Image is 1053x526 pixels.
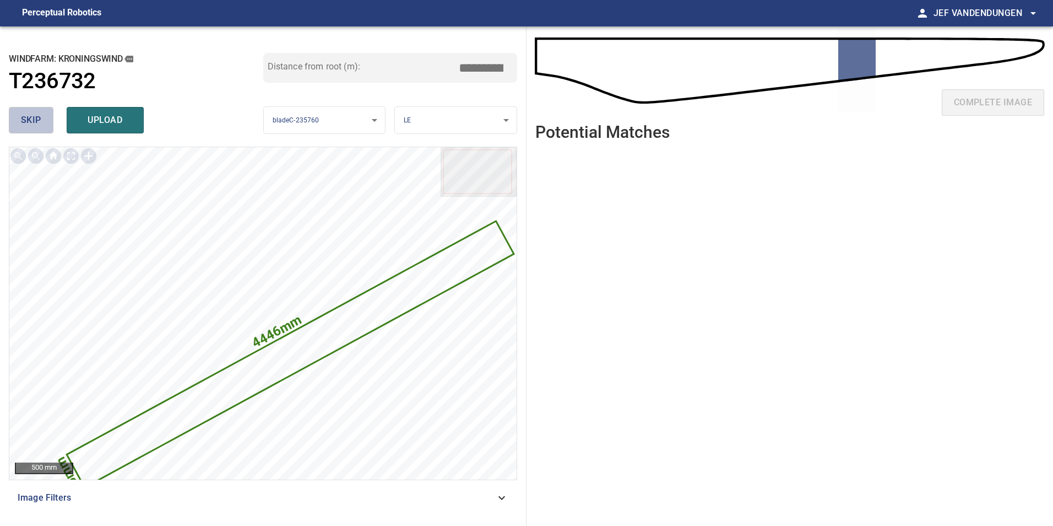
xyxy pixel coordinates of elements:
[79,112,132,128] span: upload
[264,106,386,135] div: bladeC-235760
[9,485,517,511] div: Image Filters
[45,147,62,165] img: Go home
[9,53,263,65] h2: windfarm: Kroningswind
[67,107,144,133] button: upload
[1027,7,1040,20] span: arrow_drop_down
[249,312,303,351] text: 4446mm
[123,53,135,65] button: copy message details
[27,147,45,165] img: Zoom out
[395,106,517,135] div: LE
[80,147,97,165] img: Toggle selection
[273,116,319,124] span: bladeC-235760
[535,123,670,141] h2: Potential Matches
[9,107,53,133] button: skip
[268,62,360,71] label: Distance from root (m):
[22,4,101,22] figcaption: Perceptual Robotics
[404,116,411,124] span: LE
[929,2,1040,24] button: Jef Vandendungen
[933,6,1040,21] span: Jef Vandendungen
[53,454,89,502] text: 325mm
[62,147,80,165] img: Toggle full page
[9,68,263,94] a: T236732
[9,68,96,94] h1: T236732
[21,112,41,128] span: skip
[916,7,929,20] span: person
[9,147,27,165] img: Zoom in
[18,491,495,504] span: Image Filters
